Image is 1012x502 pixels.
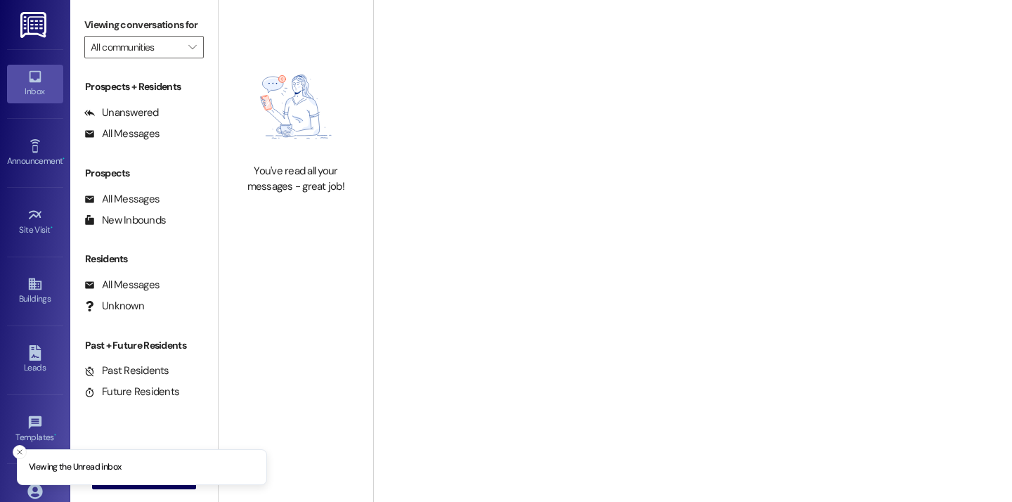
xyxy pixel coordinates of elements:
[20,12,49,38] img: ResiDesk Logo
[91,36,181,58] input: All communities
[234,57,358,157] img: empty-state
[188,41,196,53] i: 
[70,79,218,94] div: Prospects + Residents
[70,338,218,353] div: Past + Future Residents
[84,105,159,120] div: Unanswered
[234,164,358,194] div: You've read all your messages - great job!
[84,385,179,399] div: Future Residents
[29,461,121,474] p: Viewing the Unread inbox
[7,203,63,241] a: Site Visit •
[7,411,63,449] a: Templates •
[84,192,160,207] div: All Messages
[7,341,63,379] a: Leads
[54,430,56,440] span: •
[84,363,169,378] div: Past Residents
[7,65,63,103] a: Inbox
[13,445,27,459] button: Close toast
[70,166,218,181] div: Prospects
[492,224,894,264] p: Start connecting with your residents and prospects. Select an existing conversation or create a n...
[84,299,144,314] div: Unknown
[492,188,894,210] h2: Welcome to Your Conversations
[84,127,160,141] div: All Messages
[51,223,53,233] span: •
[84,213,166,228] div: New Inbounds
[520,279,865,297] span: Open conversations by clicking on inboxes or use the New Message button
[84,14,204,36] label: Viewing conversations for
[7,272,63,310] a: Buildings
[70,252,218,266] div: Residents
[63,154,65,164] span: •
[84,278,160,292] div: All Messages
